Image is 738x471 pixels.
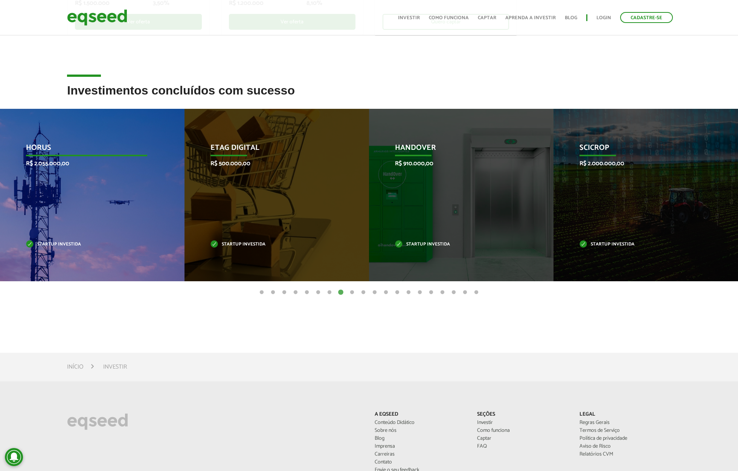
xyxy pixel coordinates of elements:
[258,289,265,296] button: 1 of 20
[427,289,435,296] button: 16 of 20
[596,15,611,20] a: Login
[429,15,469,20] a: Como funciona
[565,15,577,20] a: Blog
[398,15,420,20] a: Investir
[477,444,568,449] a: FAQ
[579,428,671,433] a: Termos de Serviço
[477,420,568,425] a: Investir
[26,160,147,167] p: R$ 2.055.000,00
[439,289,446,296] button: 17 of 20
[478,15,496,20] a: Captar
[360,289,367,296] button: 10 of 20
[348,289,356,296] button: 9 of 20
[473,289,480,296] button: 20 of 20
[314,289,322,296] button: 6 of 20
[303,289,311,296] button: 5 of 20
[579,452,671,457] a: Relatórios CVM
[375,460,466,465] a: Contato
[210,160,332,167] p: R$ 500.000,00
[326,289,333,296] button: 7 of 20
[67,8,127,27] img: EqSeed
[26,143,147,156] p: HORUS
[579,242,701,247] p: Startup investida
[375,452,466,457] a: Carreiras
[382,289,390,296] button: 12 of 20
[450,289,457,296] button: 18 of 20
[375,420,466,425] a: Conteúdo Didático
[375,412,466,418] p: A EqSeed
[477,436,568,441] a: Captar
[579,420,671,425] a: Regras Gerais
[103,362,127,372] li: Investir
[393,289,401,296] button: 13 of 20
[67,364,84,370] a: Início
[67,412,128,432] img: EqSeed Logo
[210,143,332,156] p: Etag Digital
[620,12,673,23] a: Cadastre-se
[371,289,378,296] button: 11 of 20
[210,242,332,247] p: Startup investida
[67,84,671,108] h2: Investimentos concluídos com sucesso
[26,242,147,247] p: Startup investida
[395,143,516,156] p: HandOver
[375,444,466,449] a: Imprensa
[375,436,466,441] a: Blog
[477,412,568,418] p: Seções
[579,444,671,449] a: Aviso de Risco
[292,289,299,296] button: 4 of 20
[375,428,466,433] a: Sobre nós
[281,289,288,296] button: 3 of 20
[395,242,516,247] p: Startup investida
[579,143,701,156] p: SciCrop
[579,160,701,167] p: R$ 2.000.000,00
[337,289,345,296] button: 8 of 20
[505,15,556,20] a: Aprenda a investir
[579,412,671,418] p: Legal
[269,289,277,296] button: 2 of 20
[416,289,424,296] button: 15 of 20
[461,289,469,296] button: 19 of 20
[477,428,568,433] a: Como funciona
[405,289,412,296] button: 14 of 20
[395,160,516,167] p: R$ 910.000,00
[579,436,671,441] a: Política de privacidade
